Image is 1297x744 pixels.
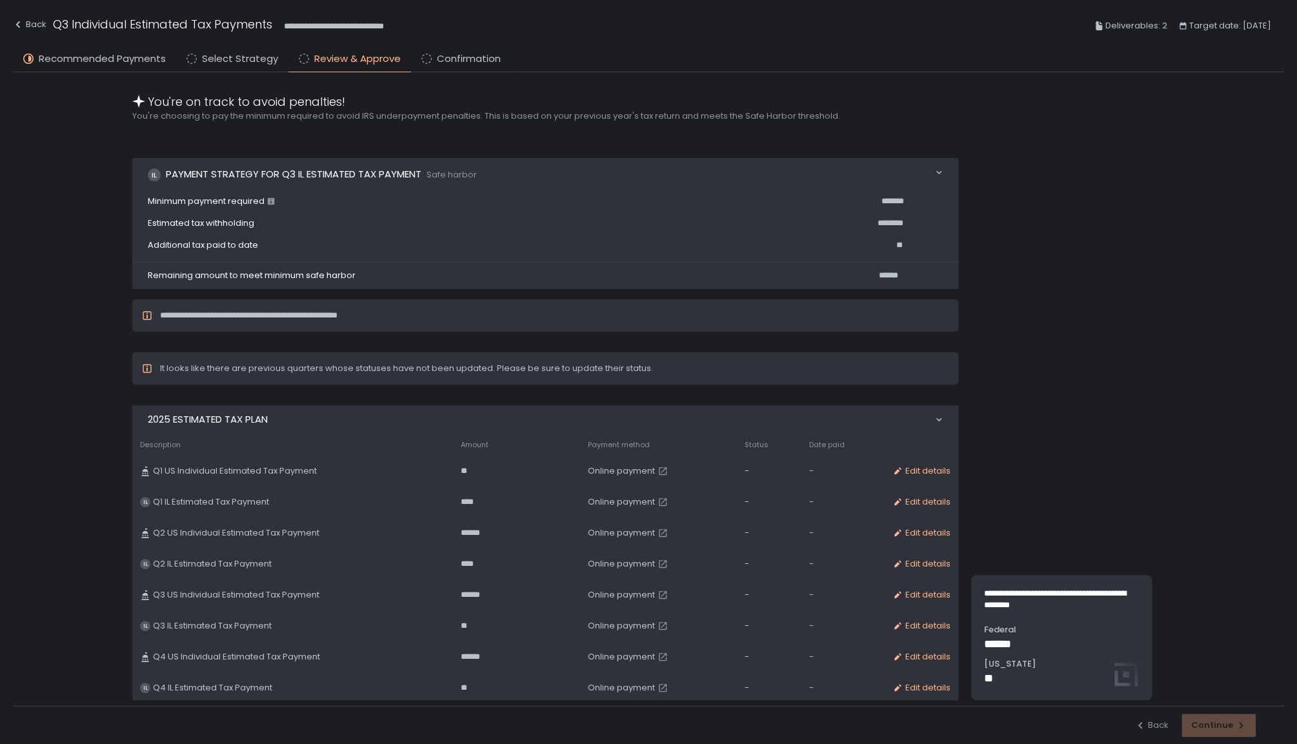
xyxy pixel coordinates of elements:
[427,169,477,181] span: Safe harbor
[809,496,877,508] div: -
[143,684,148,692] text: IL
[148,412,268,427] span: 2025 estimated tax plan
[745,620,794,632] div: -
[892,558,950,570] button: Edit details
[809,620,877,632] div: -
[314,52,401,66] span: Review & Approve
[745,527,794,539] div: -
[745,589,794,601] div: -
[1189,18,1271,34] span: Target date: [DATE]
[202,52,278,66] span: Select Strategy
[437,52,501,66] span: Confirmation
[588,496,655,508] span: Online payment
[143,498,148,506] text: IL
[152,170,157,179] text: IL
[588,440,650,450] span: Payment method
[148,270,356,281] span: Remaining amount to meet minimum safe harbor
[588,589,655,601] span: Online payment
[143,560,148,568] text: IL
[984,658,1139,670] span: [US_STATE]
[160,363,653,374] div: It looks like there are previous quarters whose statuses have not been updated. Please be sure to...
[809,558,877,570] div: -
[153,682,272,694] span: Q4 IL Estimated Tax Payment
[153,496,269,508] span: Q1 IL Estimated Tax Payment
[1135,719,1169,731] button: Back
[588,465,655,477] span: Online payment
[588,651,655,663] span: Online payment
[892,651,950,663] button: Edit details
[809,589,877,601] div: -
[153,465,317,477] span: Q1 US Individual Estimated Tax Payment
[148,196,275,207] span: Minimum payment required
[892,589,950,601] button: Edit details
[461,440,488,450] span: Amount
[588,558,655,570] span: Online payment
[153,589,319,601] span: Q3 US Individual Estimated Tax Payment
[588,620,655,632] span: Online payment
[13,17,46,32] div: Back
[140,440,181,450] span: Description
[892,496,950,508] button: Edit details
[745,651,794,663] div: -
[809,527,877,539] div: -
[745,465,794,477] div: -
[153,527,319,539] span: Q2 US Individual Estimated Tax Payment
[809,465,877,477] div: -
[53,15,272,33] h1: Q3 Individual Estimated Tax Payments
[745,682,794,694] div: -
[809,682,877,694] div: -
[148,239,258,251] span: Additional tax paid to date
[1105,18,1167,34] span: Deliverables: 2
[892,620,950,632] button: Edit details
[39,52,166,66] span: Recommended Payments
[143,622,148,630] text: IL
[588,527,655,539] span: Online payment
[809,440,844,450] span: Date paid
[166,167,421,182] span: Payment strategy for Q3 IL Estimated Tax Payment
[132,110,958,122] h2: You're choosing to pay the minimum required to avoid IRS underpayment penalties. This is based on...
[892,465,950,477] button: Edit details
[892,682,950,694] button: Edit details
[745,440,769,450] span: Status
[745,558,794,570] div: -
[148,217,254,229] span: Estimated tax withholding
[984,624,1139,636] span: Federal
[153,651,320,663] span: Q4 US Individual Estimated Tax Payment
[892,527,950,539] button: Edit details
[148,93,345,110] span: You're on track to avoid penalties!
[13,15,46,37] button: Back
[153,620,272,632] span: Q3 IL Estimated Tax Payment
[809,651,877,663] div: -
[745,496,794,508] div: -
[588,682,655,694] span: Online payment
[153,558,272,570] span: Q2 IL Estimated Tax Payment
